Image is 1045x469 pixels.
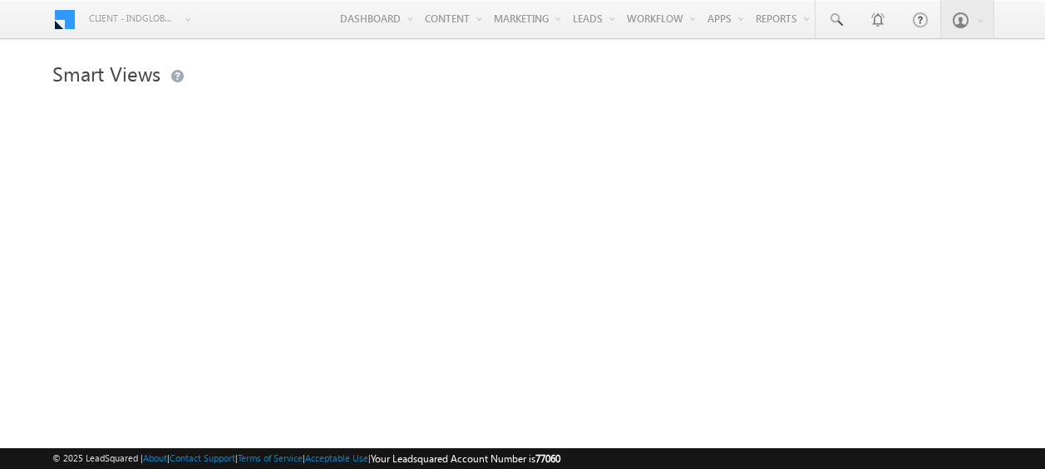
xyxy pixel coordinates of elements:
[143,452,167,463] a: About
[305,452,368,463] a: Acceptable Use
[89,10,176,27] span: Client - indglobal1 (77060)
[238,452,303,463] a: Terms of Service
[52,451,560,467] span: © 2025 LeadSquared | | | | |
[52,60,160,86] span: Smart Views
[535,452,560,465] span: 77060
[170,452,235,463] a: Contact Support
[371,452,560,465] span: Your Leadsquared Account Number is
